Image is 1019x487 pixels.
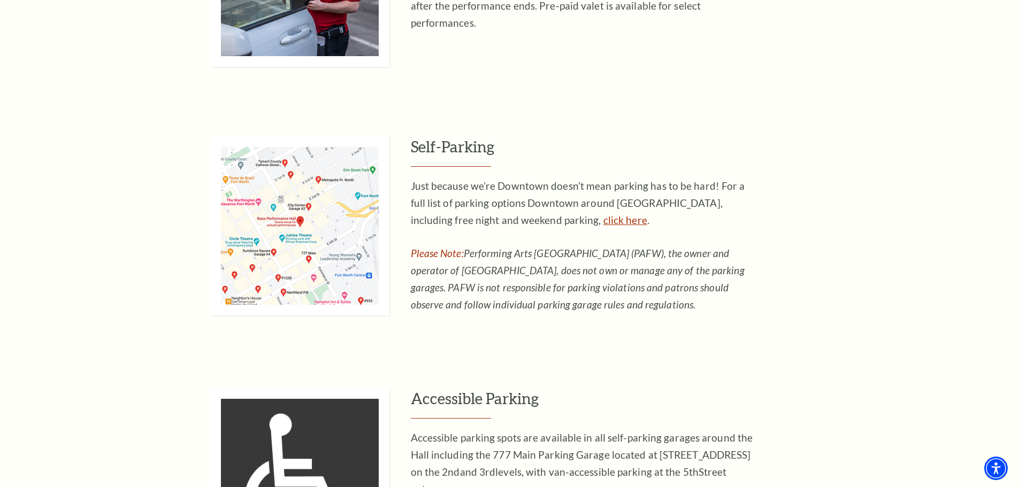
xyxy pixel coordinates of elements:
h3: Accessible Parking [411,388,841,419]
sup: nd [448,466,459,478]
span: Please Note: [411,247,464,259]
em: Performing Arts [GEOGRAPHIC_DATA] (PAFW), the owner and operator of [GEOGRAPHIC_DATA], does not o... [411,247,745,311]
sup: th [689,466,699,478]
sup: rd [485,466,495,478]
h3: Self-Parking [411,136,841,167]
img: Self-Parking [210,136,389,315]
a: For a full list of parking options Downtown around Sundance Square, including free night and week... [603,214,647,226]
p: Just because we’re Downtown doesn’t mean parking has to be hard! For a full list of parking optio... [411,177,758,229]
div: Accessibility Menu [984,457,1008,480]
